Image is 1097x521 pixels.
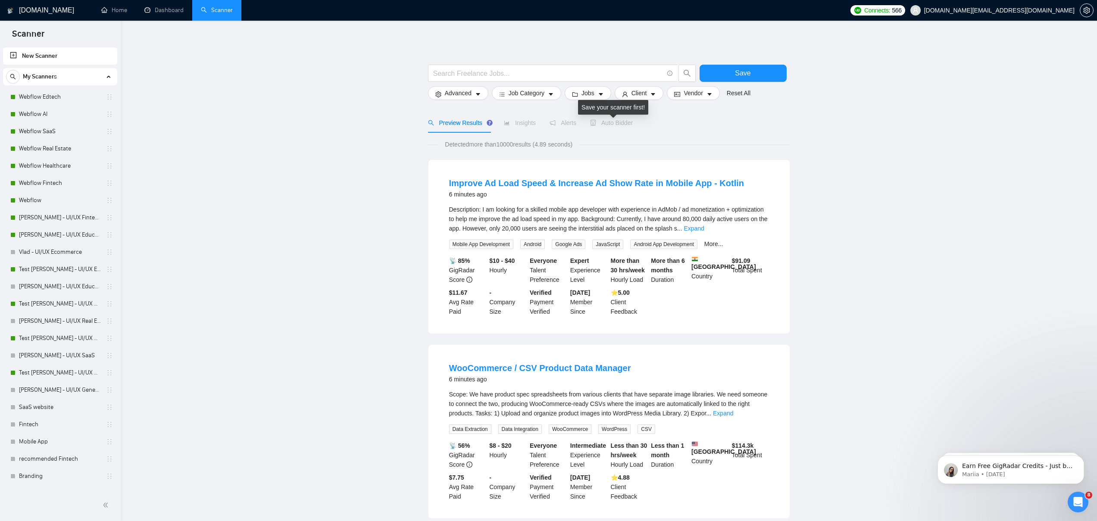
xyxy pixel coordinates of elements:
span: WooCommerce [549,424,591,434]
a: NEW Web Design EdTech [19,485,101,502]
span: Scope: We have product spec spreadsheets from various clients that have separate image libraries.... [449,391,768,417]
a: Vlad - UI/UX Ecommerce [19,243,101,261]
span: WordPress [598,424,631,434]
b: - [489,474,491,481]
span: info-circle [466,462,472,468]
span: folder [572,91,578,97]
span: CSV [638,424,655,434]
span: holder [106,180,113,187]
span: Google Ads [552,240,585,249]
a: setting [1080,7,1094,14]
b: Verified [530,289,552,296]
span: info-circle [667,71,673,76]
a: Webflow Real Estate [19,140,101,157]
div: Hourly Load [609,256,650,284]
a: WooCommerce / CSV Product Data Manager [449,363,631,373]
a: [PERSON_NAME] - UI/UX Fintech [19,209,101,226]
span: double-left [103,501,111,509]
span: caret-down [475,91,481,97]
span: Advanced [445,88,472,98]
a: [PERSON_NAME] - UI/UX Education [19,226,101,243]
span: holder [106,266,113,273]
div: Experience Level [569,256,609,284]
span: search [428,120,434,126]
span: robot [590,120,596,126]
b: Intermediate [570,442,606,449]
span: Client [631,88,647,98]
a: Webflow AI [19,106,101,123]
a: homeHome [101,6,127,14]
button: search [6,70,20,84]
span: holder [106,197,113,204]
a: [PERSON_NAME] - UI/UX SaaS [19,347,101,364]
div: Client Feedback [609,473,650,501]
a: New Scanner [10,47,110,65]
a: Fintech [19,416,101,433]
span: holder [106,162,113,169]
span: 566 [892,6,901,15]
span: Preview Results [428,119,490,126]
span: holder [106,387,113,393]
div: GigRadar Score [447,441,488,469]
a: Improve Ad Load Speed & Increase Ad Show Rate in Mobile App - Kotlin [449,178,744,188]
span: notification [550,120,556,126]
b: $7.75 [449,474,464,481]
a: Webflow Edtech [19,88,101,106]
a: Branding [19,468,101,485]
span: Connects: [864,6,890,15]
div: Duration [649,441,690,469]
a: Expand [713,410,733,417]
span: bars [499,91,505,97]
div: Company Size [488,473,528,501]
a: Webflow [19,192,101,209]
b: 📡 85% [449,257,470,264]
a: Test [PERSON_NAME] - UI/UX Real Estate [19,295,101,312]
img: 🇮🇳 [692,256,698,262]
span: Save [735,68,750,78]
span: idcard [674,91,680,97]
b: [GEOGRAPHIC_DATA] [691,441,756,455]
div: Talent Preference [528,256,569,284]
a: Mobile App [19,433,101,450]
span: holder [106,128,113,135]
div: Payment Verified [528,473,569,501]
div: Avg Rate Paid [447,473,488,501]
div: Hourly [488,256,528,284]
a: Expand [684,225,704,232]
span: holder [106,145,113,152]
a: Webflow Healthcare [19,157,101,175]
span: Auto Bidder [590,119,633,126]
input: Search Freelance Jobs... [433,68,663,79]
span: Data Extraction [449,424,491,434]
span: holder [106,231,113,238]
span: user [622,91,628,97]
b: 📡 56% [449,442,470,449]
button: search [678,65,696,82]
span: Android [520,240,545,249]
span: Detected more than 10000 results (4.89 seconds) [439,140,578,149]
li: New Scanner [3,47,117,65]
span: ... [677,225,682,232]
b: $ 91.09 [732,257,750,264]
div: Avg Rate Paid [447,288,488,316]
span: holder [106,335,113,342]
span: My Scanners [23,68,57,85]
b: [GEOGRAPHIC_DATA] [691,256,756,270]
img: upwork-logo.png [854,7,861,14]
div: Member Since [569,288,609,316]
b: ⭐️ 4.88 [611,474,630,481]
div: Country [690,441,730,469]
iframe: Intercom notifications message [925,437,1097,498]
span: holder [106,352,113,359]
a: SaaS website [19,399,101,416]
span: holder [106,283,113,290]
div: Tooltip anchor [486,119,494,127]
span: holder [106,404,113,411]
span: info-circle [466,277,472,283]
b: Everyone [530,257,557,264]
span: holder [106,421,113,428]
a: Webflow Fintech [19,175,101,192]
